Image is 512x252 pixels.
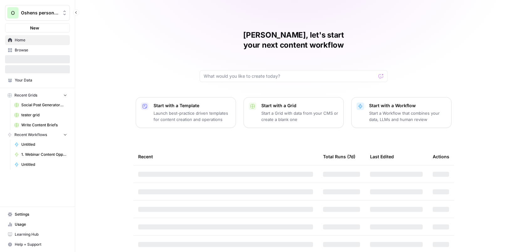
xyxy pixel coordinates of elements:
[5,219,70,229] a: Usage
[204,73,376,79] input: What would you like to create today?
[351,97,452,128] button: Start with a WorkflowStart a Workflow that combines your data, LLMs and human review
[11,9,15,17] span: O
[21,102,67,108] span: Social Post Generator📱 Grid
[12,110,70,120] a: tester grid
[30,25,39,31] span: New
[15,232,67,237] span: Learning Hub
[5,239,70,249] button: Help + Support
[5,209,70,219] a: Settings
[21,10,59,16] span: Oshens personal workspace
[261,102,338,109] p: Start with a Grid
[14,132,47,138] span: Recent Workflows
[243,97,344,128] button: Start with a GridStart a Grid with data from your CMS or create a blank one
[15,222,67,227] span: Usage
[154,102,231,109] p: Start with a Template
[21,162,67,167] span: Untitled
[12,139,70,150] a: Untitled
[5,23,70,33] button: New
[136,97,236,128] button: Start with a TemplateLaunch best-practice driven templates for content creation and operations
[261,110,338,123] p: Start a Grid with data from your CMS or create a blank one
[5,45,70,55] a: Browse
[14,92,37,98] span: Recent Grids
[5,130,70,139] button: Recent Workflows
[138,148,313,165] div: Recent
[15,37,67,43] span: Home
[154,110,231,123] p: Launch best-practice driven templates for content creation and operations
[21,142,67,147] span: Untitled
[21,112,67,118] span: tester grid
[369,102,446,109] p: Start with a Workflow
[15,212,67,217] span: Settings
[12,150,70,160] a: 1. Webinar Content Opps (Extract Themes)
[15,242,67,247] span: Help + Support
[5,5,70,21] button: Workspace: Oshens personal workspace
[433,148,449,165] div: Actions
[21,122,67,128] span: Write Content Briefs
[370,148,394,165] div: Last Edited
[323,148,355,165] div: Total Runs (7d)
[12,120,70,130] a: Write Content Briefs
[12,100,70,110] a: Social Post Generator📱 Grid
[5,91,70,100] button: Recent Grids
[5,35,70,45] a: Home
[12,160,70,170] a: Untitled
[5,229,70,239] a: Learning Hub
[369,110,446,123] p: Start a Workflow that combines your data, LLMs and human review
[200,30,388,50] h1: [PERSON_NAME], let's start your next content workflow
[21,152,67,157] span: 1. Webinar Content Opps (Extract Themes)
[15,77,67,83] span: Your Data
[5,75,70,85] a: Your Data
[15,47,67,53] span: Browse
